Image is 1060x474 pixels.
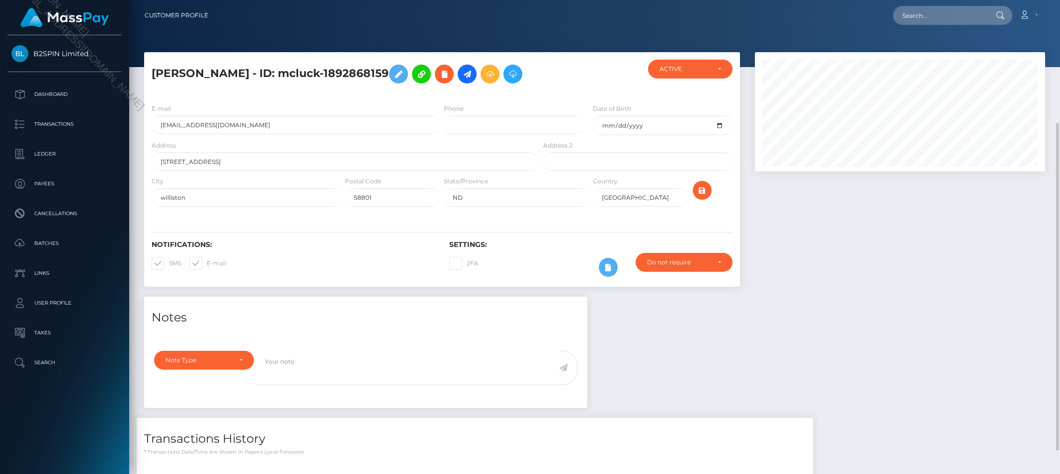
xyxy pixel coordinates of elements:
p: Transactions [11,117,118,132]
div: ACTIVE [659,65,710,73]
a: Ledger [7,142,122,166]
h4: Transactions History [144,430,806,448]
label: Postal Code [345,177,381,186]
input: Search... [893,6,986,25]
p: Batches [11,236,118,251]
label: SMS [152,257,181,270]
a: User Profile [7,291,122,316]
a: Initiate Payout [458,65,477,83]
label: Date of Birth [593,104,631,113]
h6: Settings: [449,240,732,249]
p: Links [11,266,118,281]
h6: Notifications: [152,240,434,249]
a: Dashboard [7,82,122,107]
p: Cancellations [11,206,118,221]
img: MassPay Logo [20,8,109,27]
p: User Profile [11,296,118,311]
label: City [152,177,163,186]
a: Batches [7,231,122,256]
p: Payees [11,176,118,191]
button: Do not require [636,253,733,272]
p: Search [11,355,118,370]
button: ACTIVE [648,60,733,79]
label: Country [593,177,618,186]
p: Ledger [11,147,118,161]
label: Address [152,141,176,150]
button: Note Type [154,351,254,370]
a: Customer Profile [145,5,208,26]
h5: [PERSON_NAME] - ID: mcluck-1892868159 [152,60,534,88]
a: Search [7,350,122,375]
span: B2SPIN Limited [7,49,122,58]
p: * Transactions date/time are shown in payee's local timezone [144,448,806,456]
label: Address 2 [543,141,572,150]
a: Taxes [7,320,122,345]
a: Cancellations [7,201,122,226]
a: Transactions [7,112,122,137]
label: Phone [444,104,464,113]
label: 2FA [449,257,479,270]
p: Dashboard [11,87,118,102]
label: E-mail [189,257,226,270]
label: E-mail [152,104,171,113]
div: Note Type [165,356,231,364]
a: Links [7,261,122,286]
h4: Notes [152,309,580,326]
img: B2SPIN Limited [11,45,28,62]
p: Taxes [11,325,118,340]
label: State/Province [444,177,488,186]
div: Do not require [647,258,710,266]
a: Payees [7,171,122,196]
